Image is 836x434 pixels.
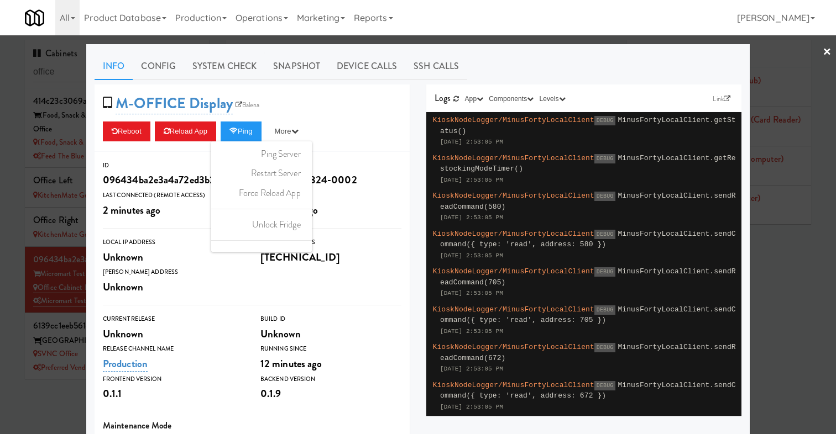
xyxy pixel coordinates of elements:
button: Reload App [155,121,216,141]
div: Unknown [103,325,244,343]
div: Unknown [103,248,244,267]
span: KioskNodeLogger/MinusFortyLocalClient [433,343,594,351]
a: Link [710,93,733,104]
div: Local IP Address [103,237,244,248]
a: Unlock Fridge [211,215,312,235]
div: 096434ba2e3a4a72ed3b291acccc2d6a [103,171,244,189]
span: KioskNodeLogger/MinusFortyLocalClient [433,154,594,162]
span: [DATE] 2:53:05 PM [440,290,503,297]
span: DEBUG [594,305,616,315]
a: Force Reload App [211,183,312,203]
div: Last Connected (Remote Access) [103,190,244,201]
span: KioskNodeLogger/MinusFortyLocalClient [433,305,594,314]
span: DEBUG [594,267,616,277]
div: Frontend Version [103,374,244,385]
div: Public IP Address [260,237,401,248]
span: DEBUG [594,230,616,239]
span: 12 minutes ago [260,356,322,371]
span: MinusFortyLocalClient.sendCommand({ type: 'read', address: 705 }) [440,305,736,325]
span: [DATE] 2:53:05 PM [440,366,503,372]
div: Release Channel Name [103,343,244,354]
a: Production [103,356,148,372]
span: KioskNodeLogger/MinusFortyLocalClient [433,116,594,124]
span: [DATE] 2:53:05 PM [440,177,503,183]
a: × [823,35,832,70]
a: System Check [184,52,265,80]
button: Reboot [103,121,150,141]
a: M-OFFICE Display [116,93,233,114]
span: [DATE] 2:53:05 PM [440,328,503,335]
div: 0.1.9 [260,384,401,403]
span: Logs [435,92,451,104]
div: Build Id [260,314,401,325]
span: [DATE] 2:53:05 PM [440,404,503,410]
ul: More [211,141,312,252]
span: KioskNodeLogger/MinusFortyLocalClient [433,192,594,200]
div: Current Release [103,314,244,325]
img: Micromart [25,8,44,28]
button: Ping [221,121,262,141]
span: MinusFortyLocalClient.getStatus() [440,116,736,135]
span: MinusFortyLocalClient.sendCommand({ type: 'read', address: 580 }) [440,230,736,249]
span: KioskNodeLogger/MinusFortyLocalClient [433,230,594,238]
span: MinusFortyLocalClient.sendReadCommand(580) [440,192,736,211]
span: MinusFortyLocalClient.sendReadCommand(672) [440,343,736,362]
span: [DATE] 2:53:05 PM [440,214,503,221]
button: Levels [536,93,568,104]
a: Ping Server [211,144,312,164]
div: Last Heartbeat [260,190,401,201]
div: Unknown [103,278,244,297]
div: 0.1.1 [103,384,244,403]
a: Info [95,52,133,80]
span: MinusFortyLocalClient.sendCommand({ type: 'read', address: 672 }) [440,381,736,400]
a: Restart Server [211,163,312,183]
button: App [462,93,487,104]
button: More [266,121,307,141]
a: Snapshot [265,52,328,80]
div: ACT-108-2824-0002 [260,171,401,189]
span: DEBUG [594,192,616,201]
a: Turn ON Maintenance [211,247,312,267]
div: Unknown [260,325,401,343]
button: Components [486,93,536,104]
span: MinusFortyLocalClient.sendReadCommand(705) [440,267,736,287]
span: DEBUG [594,381,616,390]
a: Balena [233,99,263,110]
span: DEBUG [594,116,616,125]
div: Serial Number [260,160,401,171]
span: Maintenance Mode [103,419,172,432]
div: [TECHNICAL_ID] [260,248,401,267]
span: DEBUG [594,343,616,352]
div: Running Since [260,343,401,354]
span: [DATE] 2:53:05 PM [440,139,503,145]
div: Backend Version [260,374,401,385]
span: KioskNodeLogger/MinusFortyLocalClient [433,381,594,389]
a: Device Calls [328,52,405,80]
span: 2 minutes ago [103,203,160,218]
a: Config [133,52,184,80]
a: SSH Calls [405,52,467,80]
span: DEBUG [594,154,616,163]
div: [PERSON_NAME] Address [103,267,244,278]
div: ID [103,160,244,171]
span: KioskNodeLogger/MinusFortyLocalClient [433,267,594,276]
span: [DATE] 2:53:05 PM [440,252,503,259]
